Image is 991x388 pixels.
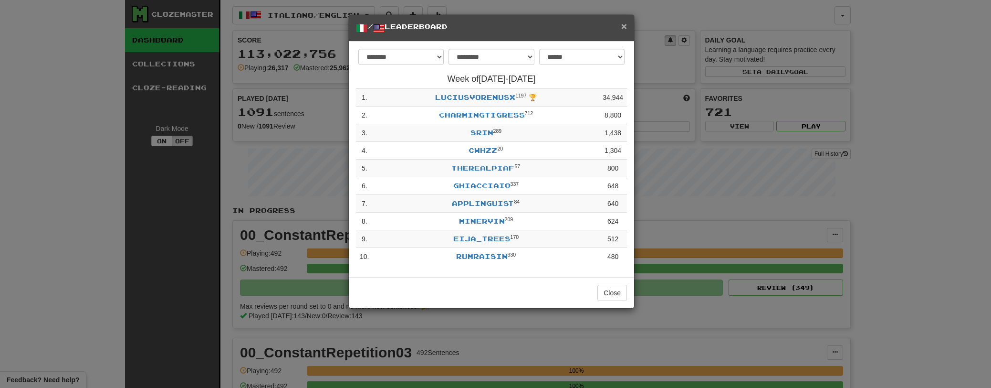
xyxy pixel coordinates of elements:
[497,146,503,151] sup: Level 20
[599,230,627,248] td: 512
[599,248,627,266] td: 480
[356,22,627,34] h5: / Leaderboard
[599,195,627,213] td: 640
[511,234,519,240] sup: Level 170
[452,199,514,207] a: Applinguist
[356,177,373,195] td: 6 .
[439,111,525,119] a: CharmingTigress
[514,199,520,205] sup: Level 84
[599,142,627,160] td: 1,304
[599,89,627,107] td: 34,944
[453,182,511,190] a: ghiacciaio
[597,285,627,301] button: Close
[356,75,627,84] h4: Week of [DATE] - [DATE]
[529,94,537,101] span: 🏆
[451,164,514,172] a: Therealpiaf
[514,163,520,169] sup: Level 57
[453,235,511,243] a: eija_trees
[356,195,373,213] td: 7 .
[356,107,373,124] td: 2 .
[515,93,526,98] sup: Level 1197
[493,128,502,134] sup: Level 289
[599,107,627,124] td: 8,800
[470,129,493,137] a: Srin
[505,216,513,222] sup: Level 209
[599,160,627,177] td: 800
[459,217,505,225] a: minervin
[621,21,627,32] span: ×
[599,177,627,195] td: 648
[356,230,373,248] td: 9 .
[508,252,516,258] sup: Level 330
[356,124,373,142] td: 3 .
[456,252,508,260] a: rumraisin
[356,89,373,107] td: 1 .
[356,142,373,160] td: 4 .
[621,21,627,31] button: Close
[435,93,515,101] a: LuciusVorenusX
[469,146,497,154] a: cwhzz
[599,213,627,230] td: 624
[356,213,373,230] td: 8 .
[511,181,519,187] sup: Level 337
[525,110,533,116] sup: Level 712
[599,124,627,142] td: 1,438
[356,160,373,177] td: 5 .
[356,248,373,266] td: 10 .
